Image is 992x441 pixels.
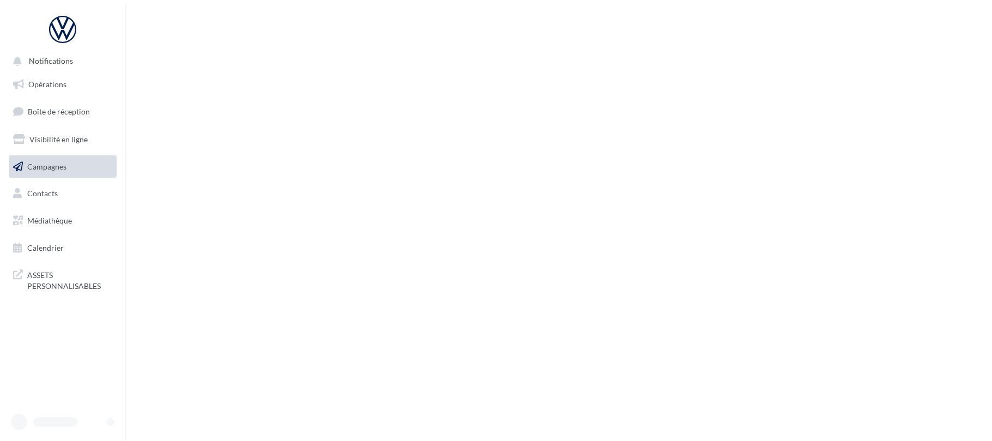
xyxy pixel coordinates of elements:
span: Médiathèque [27,216,72,225]
span: Campagnes [27,161,66,171]
span: Boîte de réception [28,107,90,116]
span: Opérations [28,80,66,89]
a: Visibilité en ligne [7,128,119,151]
a: ASSETS PERSONNALISABLES [7,263,119,295]
a: Médiathèque [7,209,119,232]
a: Boîte de réception [7,100,119,123]
span: ASSETS PERSONNALISABLES [27,268,112,291]
span: Calendrier [27,243,64,252]
span: Contacts [27,189,58,198]
span: Visibilité en ligne [29,135,88,144]
a: Calendrier [7,237,119,259]
span: Notifications [29,57,73,66]
a: Contacts [7,182,119,205]
a: Opérations [7,73,119,96]
a: Campagnes [7,155,119,178]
